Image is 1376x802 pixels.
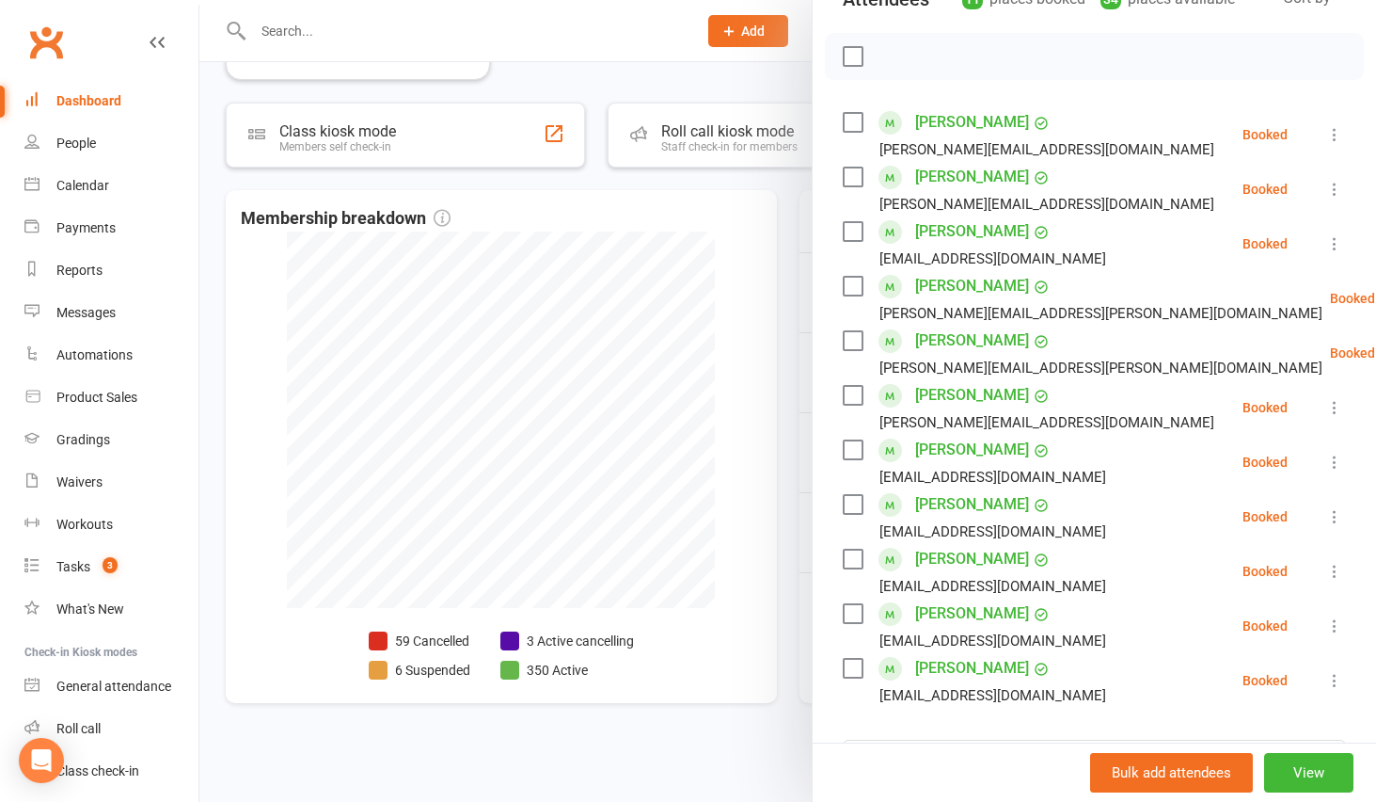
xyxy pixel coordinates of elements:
div: Booked [1242,237,1288,250]
div: Product Sales [56,390,137,405]
div: Booked [1242,456,1288,469]
div: Open Intercom Messenger [19,738,64,783]
a: [PERSON_NAME] [915,217,1029,247]
div: [PERSON_NAME][EMAIL_ADDRESS][PERSON_NAME][DOMAIN_NAME] [879,301,1322,326]
button: View [1264,753,1353,793]
div: Gradings [56,432,110,447]
div: Booked [1242,510,1288,523]
a: Calendar [24,165,198,207]
a: [PERSON_NAME] [915,489,1029,520]
a: Product Sales [24,377,198,419]
a: Waivers [24,461,198,504]
span: 3 [103,557,118,573]
div: Booked [1242,565,1288,578]
a: Class kiosk mode [24,750,198,793]
div: Tasks [56,559,90,574]
div: People [56,136,96,151]
div: [EMAIL_ADDRESS][DOMAIN_NAME] [879,520,1106,544]
div: Booked [1242,401,1288,414]
a: What's New [24,588,198,631]
div: Booked [1242,619,1288,633]
div: Calendar [56,178,109,193]
a: Payments [24,207,198,249]
div: Automations [56,347,133,362]
div: Dashboard [56,93,121,108]
div: [PERSON_NAME][EMAIL_ADDRESS][DOMAIN_NAME] [879,410,1214,435]
div: [EMAIL_ADDRESS][DOMAIN_NAME] [879,574,1106,599]
a: Automations [24,334,198,377]
div: [EMAIL_ADDRESS][DOMAIN_NAME] [879,247,1106,271]
div: [EMAIL_ADDRESS][DOMAIN_NAME] [879,465,1106,489]
a: Roll call [24,708,198,750]
button: Bulk add attendees [1090,753,1253,793]
div: [EMAIL_ADDRESS][DOMAIN_NAME] [879,683,1106,708]
div: Booked [1242,128,1288,141]
div: Roll call [56,721,101,736]
div: Payments [56,220,116,235]
div: General attendance [56,679,171,694]
a: Gradings [24,419,198,461]
a: [PERSON_NAME] [915,435,1029,465]
div: What's New [56,601,124,617]
a: Dashboard [24,80,198,122]
div: Workouts [56,517,113,532]
div: [PERSON_NAME][EMAIL_ADDRESS][DOMAIN_NAME] [879,192,1214,217]
a: [PERSON_NAME] [915,107,1029,137]
div: Reports [56,263,103,278]
input: Search to add attendees [843,740,1346,779]
a: People [24,122,198,165]
a: [PERSON_NAME] [915,162,1029,192]
div: Class check-in [56,763,139,778]
a: Workouts [24,504,198,546]
a: Reports [24,249,198,292]
div: [PERSON_NAME][EMAIL_ADDRESS][DOMAIN_NAME] [879,137,1214,162]
a: [PERSON_NAME] [915,326,1029,356]
a: Tasks 3 [24,546,198,588]
a: [PERSON_NAME] [915,653,1029,683]
div: Booked [1242,674,1288,687]
a: [PERSON_NAME] [915,544,1029,574]
a: Messages [24,292,198,334]
div: Waivers [56,474,103,489]
a: [PERSON_NAME] [915,271,1029,301]
a: Clubworx [23,19,70,66]
div: [PERSON_NAME][EMAIL_ADDRESS][PERSON_NAME][DOMAIN_NAME] [879,356,1322,380]
a: [PERSON_NAME] [915,380,1029,410]
div: Booked [1330,346,1375,360]
div: [EMAIL_ADDRESS][DOMAIN_NAME] [879,629,1106,653]
a: General attendance kiosk mode [24,666,198,708]
div: Messages [56,305,116,320]
div: Booked [1242,183,1288,196]
a: [PERSON_NAME] [915,599,1029,629]
div: Booked [1330,292,1375,305]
